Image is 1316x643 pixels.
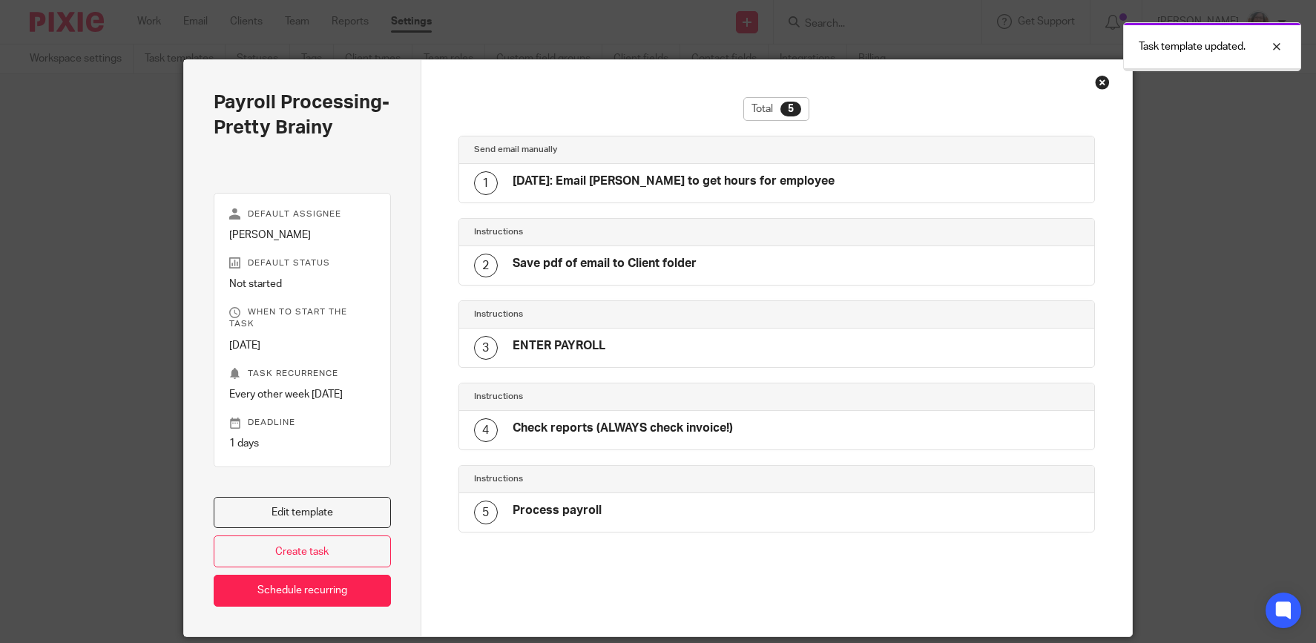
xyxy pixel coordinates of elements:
[1095,75,1110,90] div: Close this dialog window
[229,387,375,402] p: Every other week [DATE]
[513,338,605,354] h4: ENTER PAYROLL
[474,391,777,403] h4: Instructions
[513,256,697,271] h4: Save pdf of email to Client folder
[214,90,391,141] h2: Payroll Processing-Pretty Brainy
[513,421,733,436] h4: Check reports (ALWAYS check invoice!)
[229,338,375,353] p: [DATE]
[474,418,498,442] div: 4
[229,368,375,380] p: Task recurrence
[513,503,602,518] h4: Process payroll
[474,171,498,195] div: 1
[229,277,375,291] p: Not started
[780,102,801,116] div: 5
[214,497,391,529] a: Edit template
[513,174,835,189] h4: [DATE]: Email [PERSON_NAME] to get hours for employee
[229,306,375,330] p: When to start the task
[474,501,498,524] div: 5
[474,309,777,320] h4: Instructions
[474,336,498,360] div: 3
[743,97,809,121] div: Total
[214,535,391,567] a: Create task
[229,228,375,243] p: [PERSON_NAME]
[1139,39,1246,54] p: Task template updated.
[474,144,777,156] h4: Send email manually
[229,257,375,269] p: Default status
[214,575,391,607] a: Schedule recurring
[229,208,375,220] p: Default assignee
[474,226,777,238] h4: Instructions
[229,417,375,429] p: Deadline
[229,436,375,451] p: 1 days
[474,254,498,277] div: 2
[474,473,777,485] h4: Instructions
